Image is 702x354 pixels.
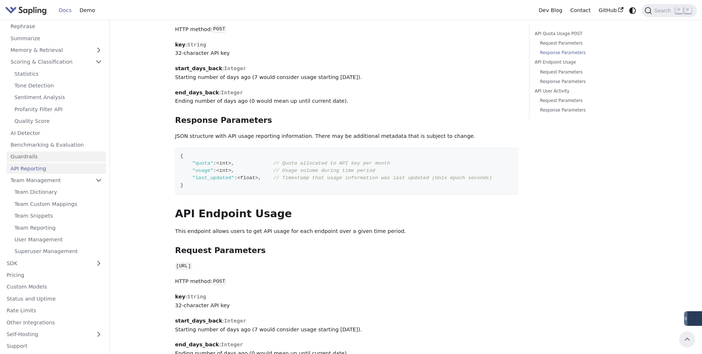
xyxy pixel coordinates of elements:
span: : [213,161,216,166]
p: : 32-character API key [175,41,519,58]
a: Guardrails [7,151,106,162]
strong: end_days_back [175,342,219,347]
span: <int> [216,161,231,166]
a: Custom Models [3,282,106,292]
span: , [231,161,234,166]
a: GitHub [595,5,627,16]
a: Tone Detection [11,80,106,91]
span: Integer [224,318,246,324]
span: "usage" [192,168,213,173]
a: Team Custom Mappings [11,199,106,209]
span: <float> [237,175,258,181]
span: "last_updated" [192,175,234,181]
strong: start_days_back [175,318,222,324]
span: Integer [224,65,246,71]
a: Status and Uptime [3,293,106,304]
h3: Request Parameters [175,246,519,256]
p: : Starting number of days ago (7 would consider usage starting [DATE]). [175,317,519,334]
a: Request Parameters [540,69,631,76]
a: AI Detector [7,128,106,138]
a: Rephrase [7,21,106,32]
span: // Timestamp that usage information was last updated (Unix epoch seconds) [273,175,492,181]
span: // Usage volume during time period [273,168,375,173]
a: Statistics [11,68,106,79]
a: Other Integrations [3,317,106,328]
strong: start_days_back [175,65,222,71]
kbd: ⌘ [675,7,683,14]
a: SDK [3,258,91,268]
a: API Reporting [7,163,106,174]
a: Team Reporting [11,222,106,233]
button: Search (Command+K) [642,4,697,17]
span: Search [652,8,675,14]
button: Expand sidebar category 'SDK' [91,258,106,268]
strong: key [175,294,185,300]
a: Self-Hosting [3,329,106,340]
span: : [234,175,237,181]
a: Response Parameters [540,49,631,56]
p: : Starting number of days ago (7 would consider usage starting [DATE]). [175,64,519,82]
span: , [231,168,234,173]
p: HTTP method: [175,25,519,34]
p: HTTP method: [175,277,519,286]
a: Response Parameters [540,107,631,114]
span: Integer [221,342,243,347]
img: Sapling.ai [5,5,47,16]
strong: key [175,42,185,48]
span: , [258,175,261,181]
a: Sapling.ai [5,5,49,16]
a: Team Snippets [11,211,106,221]
span: <int> [216,168,231,173]
span: String [187,42,206,48]
strong: end_days_back [175,90,219,95]
a: Team Dictionary [11,187,106,197]
a: Docs [55,5,76,16]
a: Benchmarking & Evaluation [7,140,106,150]
a: Superuser Management [11,246,106,257]
span: } [180,182,183,188]
a: API Quota Usage POST [535,30,634,37]
p: : Ending number of days ago (0 would mean up until current date). [175,88,519,106]
code: POST [212,278,226,285]
h3: Response Parameters [175,116,519,125]
span: { [180,153,183,159]
a: Memory & Retrieval [7,45,106,56]
p: This endpoint allows users to get API usage for each endpoint over a given time period. [175,227,519,236]
a: Pricing [3,270,106,280]
a: Summarize [7,33,106,44]
span: String [187,294,206,300]
h2: API Endpoint Usage [175,207,519,221]
a: Dev Blog [535,5,566,16]
code: [URL] [175,263,192,270]
p: : 32-character API key [175,293,519,310]
a: Profanity Filter API [11,104,106,114]
span: "quota" [192,161,213,166]
a: API Endpoint Usage [535,59,634,66]
a: Contact [566,5,595,16]
span: Integer [221,90,243,95]
kbd: K [684,7,691,14]
a: Quality Score [11,116,106,127]
a: Request Parameters [540,40,631,47]
a: Sentiment Analysis [11,92,106,103]
a: Scoring & Classification [7,57,106,67]
a: Rate Limits [3,305,106,316]
a: API User Activity [535,88,634,95]
a: Team Management [7,175,106,186]
a: Demo [76,5,99,16]
p: JSON structure with API usage reporting information. There may be additional metadata that is sub... [175,132,519,141]
a: Request Parameters [540,97,631,104]
span: : [213,168,216,173]
span: // Quota allocated to API key per month [273,161,390,166]
button: Scroll back to top [679,331,695,347]
a: Response Parameters [540,78,631,85]
a: Support [3,341,106,351]
code: POST [212,26,226,33]
button: Switch between dark and light mode (currently system mode) [627,5,638,16]
a: User Management [11,234,106,245]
